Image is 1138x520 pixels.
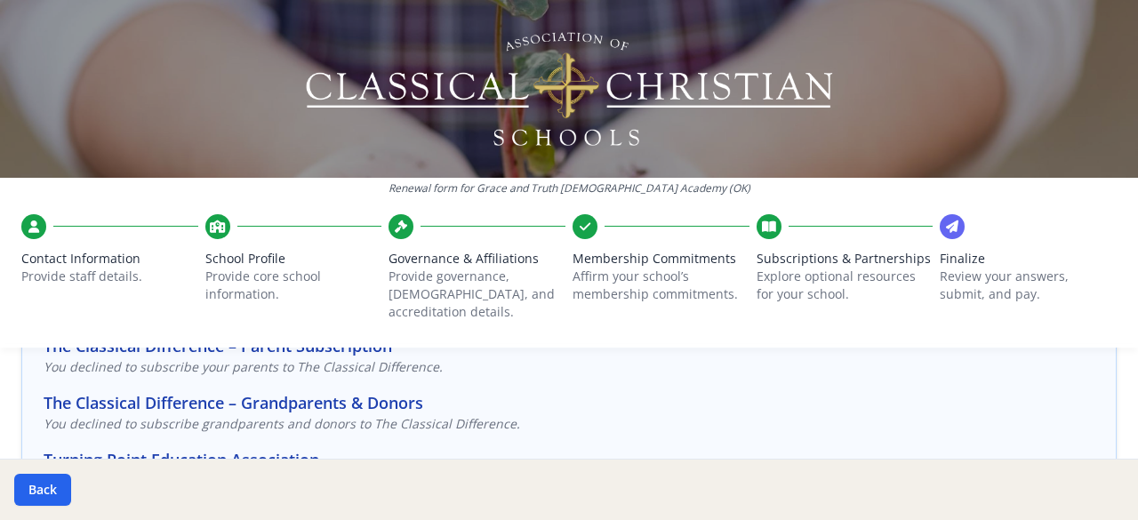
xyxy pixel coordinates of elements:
[44,415,1094,433] p: You declined to subscribe grandparents and donors to The Classical Difference.
[940,250,1117,268] span: Finalize
[44,447,1094,472] h3: Turning Point Education Association
[757,250,934,268] span: Subscriptions & Partnerships
[21,250,198,268] span: Contact Information
[205,268,382,303] p: Provide core school information.
[573,268,749,303] p: Affirm your school’s membership commitments.
[21,268,198,285] p: Provide staff details.
[389,250,565,268] span: Governance & Affiliations
[44,358,1094,376] p: You declined to subscribe your parents to The Classical Difference.
[14,474,71,506] button: Back
[573,250,749,268] span: Membership Commitments
[205,250,382,268] span: School Profile
[940,268,1117,303] p: Review your answers, submit, and pay.
[757,268,934,303] p: Explore optional resources for your school.
[44,390,1094,415] h3: The Classical Difference – Grandparents & Donors
[303,27,836,151] img: Logo
[389,268,565,321] p: Provide governance, [DEMOGRAPHIC_DATA], and accreditation details.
